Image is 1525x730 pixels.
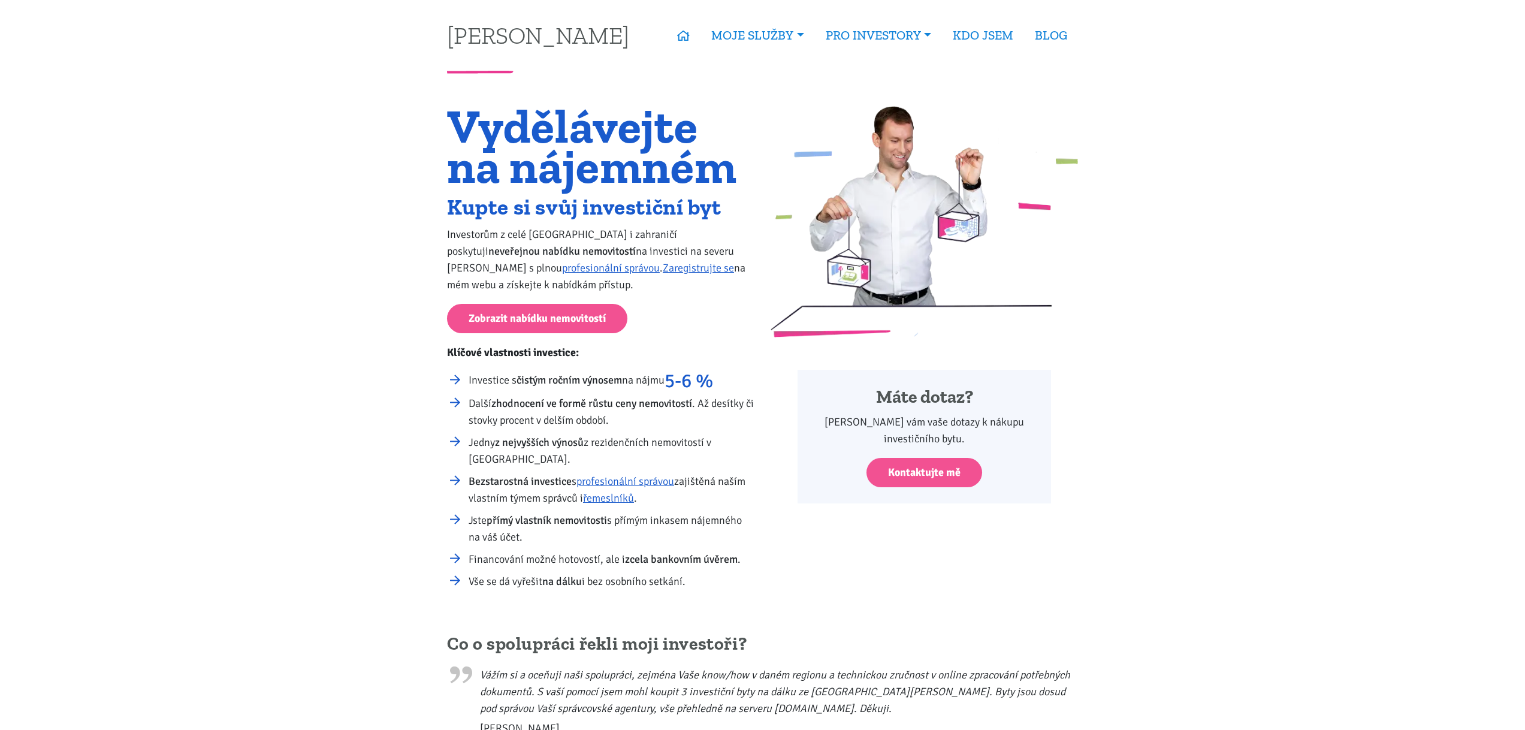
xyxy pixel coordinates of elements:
p: [PERSON_NAME] vám vaše dotazy k nákupu investičního bytu. [814,414,1035,447]
strong: zcela bankovním úvěrem [625,553,738,566]
a: BLOG [1024,22,1078,49]
li: Investice s na nájmu [469,372,754,390]
strong: Bezstarostná investice [469,475,572,488]
strong: na dálku [542,575,582,588]
p: Klíčové vlastnosti investice: [447,344,754,361]
li: Vše se dá vyřešit i bez osobního setkání. [469,573,754,590]
a: Zaregistrujte se [663,261,734,274]
a: PRO INVESTORY [815,22,942,49]
a: MOJE SLUŽBY [700,22,814,49]
strong: neveřejnou nabídku nemovitostí [488,245,636,258]
a: profesionální správou [562,261,660,274]
li: Jste s přímým inkasem nájemného na váš účet. [469,512,754,545]
p: Investorům z celé [GEOGRAPHIC_DATA] i zahraničí poskytuji na investici na severu [PERSON_NAME] s ... [447,226,754,293]
strong: z nejvyšších výnosů [495,436,584,449]
li: Financování možné hotovostí, ale i . [469,551,754,568]
strong: 5-6 % [665,369,713,393]
a: [PERSON_NAME] [447,23,629,47]
a: KDO JSEM [942,22,1024,49]
a: profesionální správou [576,475,674,488]
h4: Máte dotaz? [814,386,1035,409]
li: s zajištěná naším vlastním týmem správců i . [469,473,754,506]
li: Jedny z rezidenčních nemovitostí v [GEOGRAPHIC_DATA]. [469,434,754,467]
a: Zobrazit nabídku nemovitostí [447,304,627,333]
strong: zhodnocení ve formě růstu ceny nemovitostí [491,397,692,410]
a: Kontaktujte mě [866,458,982,487]
strong: čistým ročním výnosem [517,373,622,387]
h2: Co o spolupráci řekli moji investoři? [447,633,1078,656]
h2: Kupte si svůj investiční byt [447,197,754,217]
strong: přímý vlastník nemovitosti [487,514,607,527]
li: Další . Až desítky či stovky procent v delším období. [469,395,754,429]
a: řemeslníků [583,491,634,505]
h1: Vydělávejte na nájemném [447,106,754,186]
